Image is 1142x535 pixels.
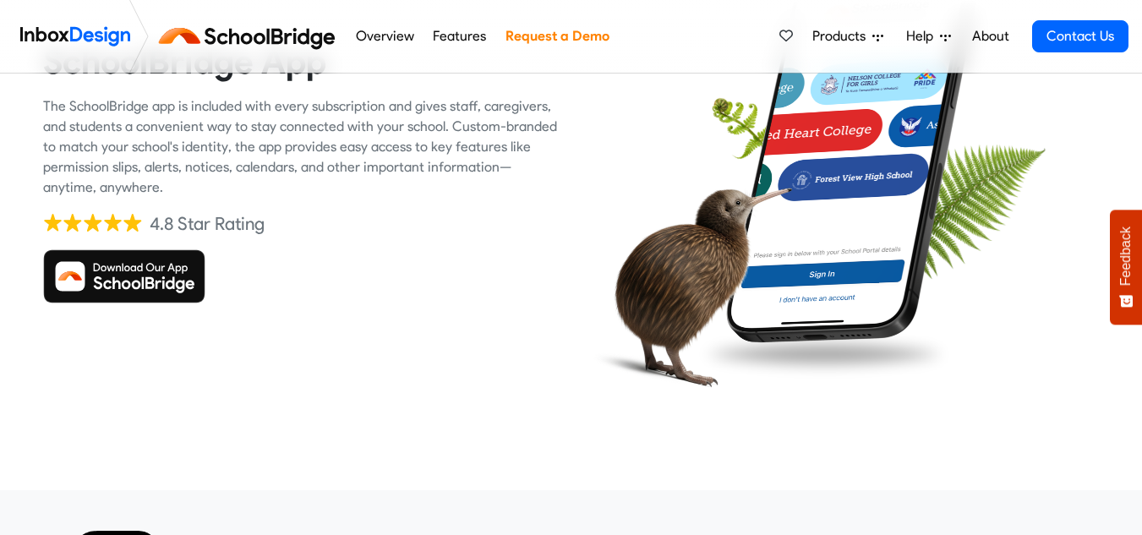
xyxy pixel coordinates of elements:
img: shadow.png [695,326,955,382]
img: Download SchoolBridge App [43,249,205,303]
div: 4.8 Star Rating [150,211,265,237]
span: Feedback [1118,227,1134,286]
a: Help [899,19,958,53]
a: Features [429,19,491,53]
img: kiwi_bird.png [583,153,792,407]
a: About [967,19,1014,53]
img: schoolbridge logo [156,16,346,57]
button: Feedback - Show survey [1110,210,1142,325]
a: Contact Us [1032,20,1128,52]
span: Help [906,26,940,46]
div: The SchoolBridge app is included with every subscription and gives staff, caregivers, and student... [43,96,559,198]
span: Products [812,26,872,46]
a: Overview [351,19,418,53]
a: Products [806,19,890,53]
a: Request a Demo [500,19,614,53]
